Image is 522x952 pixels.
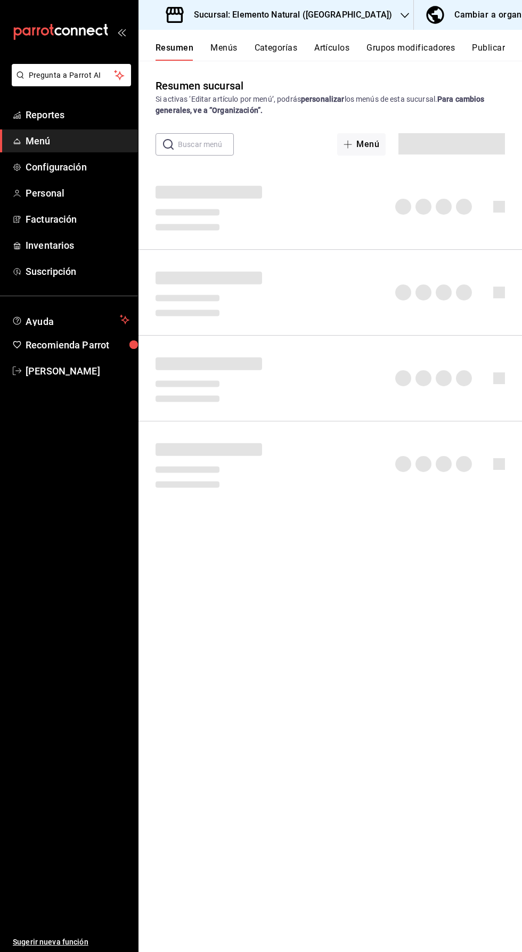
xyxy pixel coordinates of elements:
span: Ayuda [26,313,116,326]
button: Menú [337,133,386,156]
span: [PERSON_NAME] [26,364,129,378]
input: Buscar menú [178,134,234,155]
span: Recomienda Parrot [26,338,129,352]
button: Pregunta a Parrot AI [12,64,131,86]
button: Artículos [314,43,349,61]
button: Publicar [472,43,505,61]
a: Pregunta a Parrot AI [7,77,131,88]
div: Resumen sucursal [156,78,243,94]
div: navigation tabs [156,43,522,61]
button: Menús [210,43,237,61]
button: open_drawer_menu [117,28,126,36]
strong: personalizar [301,95,345,103]
span: Suscripción [26,264,129,279]
button: Grupos modificadores [366,43,455,61]
h3: Sucursal: Elemento Natural ([GEOGRAPHIC_DATA]) [185,9,392,21]
span: Sugerir nueva función [13,937,129,948]
button: Resumen [156,43,193,61]
span: Configuración [26,160,129,174]
div: Si activas ‘Editar artículo por menú’, podrás los menús de esta sucursal. [156,94,505,116]
span: Inventarios [26,238,129,253]
span: Pregunta a Parrot AI [29,70,115,81]
span: Reportes [26,108,129,122]
span: Menú [26,134,129,148]
span: Personal [26,186,129,200]
button: Categorías [255,43,298,61]
span: Facturación [26,212,129,226]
